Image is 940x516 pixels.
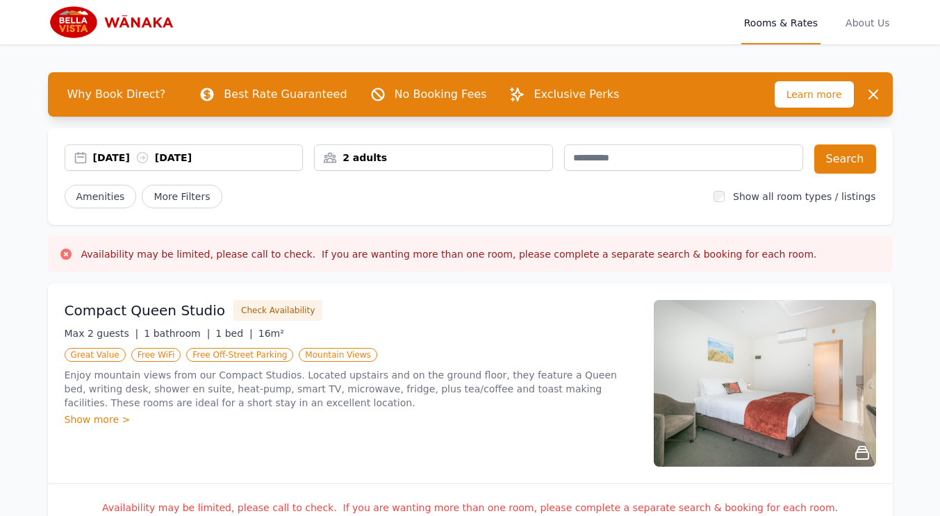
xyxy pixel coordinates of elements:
[395,86,487,103] p: No Booking Fees
[258,328,284,339] span: 16m²
[65,348,126,362] span: Great Value
[733,191,875,202] label: Show all room types / listings
[142,185,222,208] span: More Filters
[56,81,177,108] span: Why Book Direct?
[81,247,817,261] h3: Availability may be limited, please call to check. If you are wanting more than one room, please ...
[93,151,303,165] div: [DATE] [DATE]
[215,328,252,339] span: 1 bed |
[65,185,137,208] button: Amenities
[144,328,210,339] span: 1 bathroom |
[65,413,637,426] div: Show more >
[534,86,619,103] p: Exclusive Perks
[299,348,377,362] span: Mountain Views
[775,81,854,108] span: Learn more
[65,368,637,410] p: Enjoy mountain views from our Compact Studios. Located upstairs and on the ground floor, they fea...
[186,348,293,362] span: Free Off-Street Parking
[65,501,876,515] p: Availability may be limited, please call to check. If you are wanting more than one room, please ...
[65,301,226,320] h3: Compact Queen Studio
[814,144,876,174] button: Search
[65,328,139,339] span: Max 2 guests |
[131,348,181,362] span: Free WiFi
[48,6,182,39] img: Bella Vista Wanaka
[315,151,552,165] div: 2 adults
[224,86,347,103] p: Best Rate Guaranteed
[233,300,322,321] button: Check Availability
